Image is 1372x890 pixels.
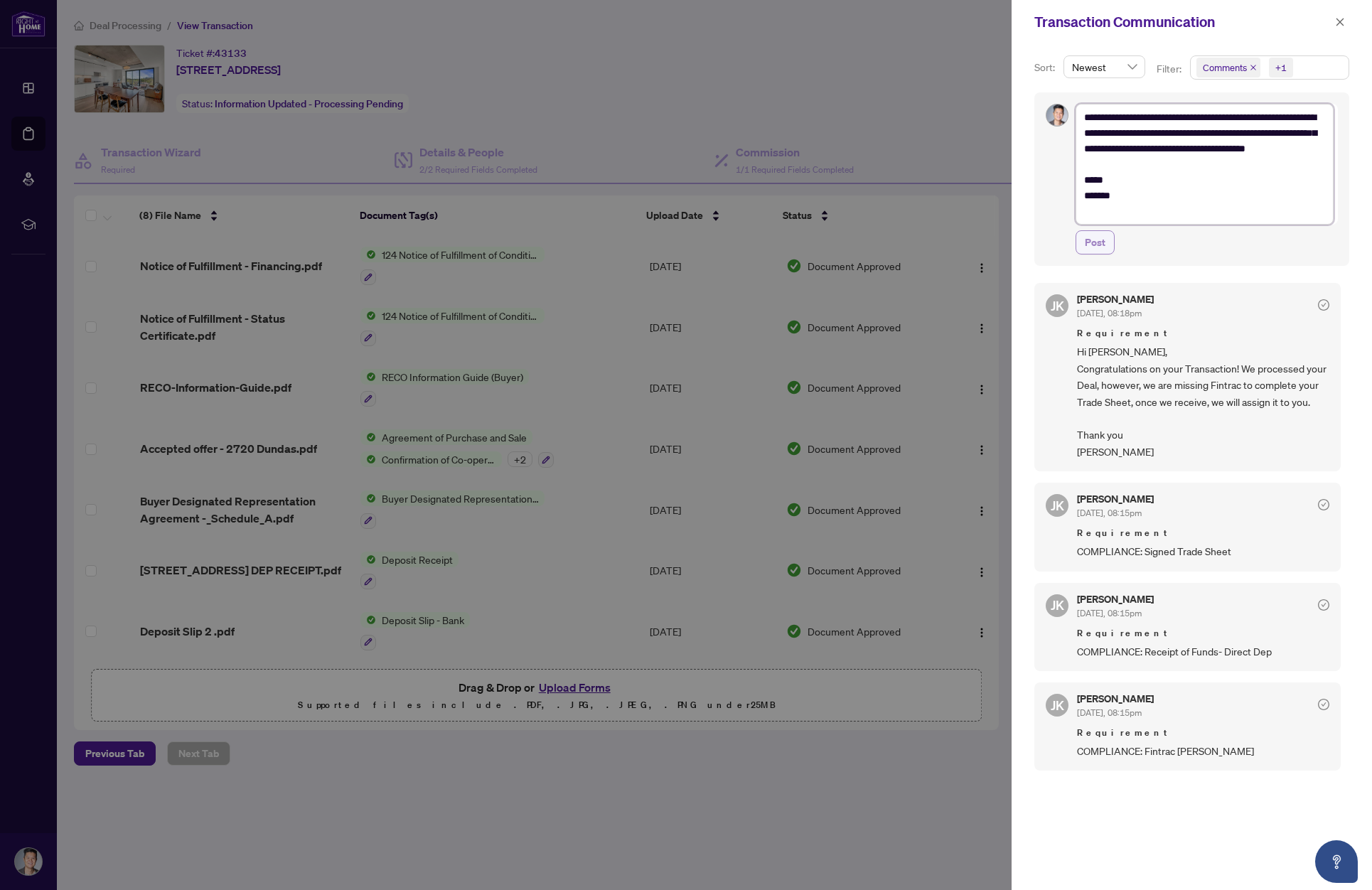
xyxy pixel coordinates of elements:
span: [DATE], 08:15pm [1077,707,1142,718]
span: Newest [1072,56,1137,77]
span: close [1335,17,1345,27]
h5: [PERSON_NAME] [1077,594,1154,604]
p: Filter: [1157,61,1184,77]
span: JK [1051,296,1064,316]
span: check-circle [1318,699,1329,710]
span: Requirement [1077,526,1329,540]
span: check-circle [1318,299,1329,311]
h5: [PERSON_NAME] [1077,494,1154,504]
div: +1 [1275,60,1287,75]
span: COMPLIANCE: Fintrac [PERSON_NAME] [1077,743,1329,759]
span: Post [1085,231,1105,254]
img: Profile Icon [1046,104,1068,126]
p: Sort: [1034,60,1058,75]
span: Requirement [1077,726,1329,740]
span: [DATE], 08:18pm [1077,308,1142,318]
span: JK [1051,695,1064,715]
span: Requirement [1077,626,1329,640]
h5: [PERSON_NAME] [1077,694,1154,704]
button: Post [1076,230,1115,254]
div: Transaction Communication [1034,11,1331,33]
span: Hi [PERSON_NAME], Congratulations on your Transaction! We processed your Deal, however, we are mi... [1077,343,1329,460]
span: check-circle [1318,499,1329,510]
span: COMPLIANCE: Receipt of Funds- Direct Dep [1077,643,1329,660]
span: Comments [1203,60,1247,75]
span: [DATE], 08:15pm [1077,508,1142,518]
span: JK [1051,495,1064,515]
span: check-circle [1318,599,1329,611]
span: Comments [1196,58,1260,77]
h5: [PERSON_NAME] [1077,294,1154,304]
span: close [1250,64,1257,71]
button: Open asap [1315,840,1358,883]
span: Requirement [1077,326,1329,341]
span: COMPLIANCE: Signed Trade Sheet [1077,543,1329,559]
span: [DATE], 08:15pm [1077,608,1142,618]
span: JK [1051,595,1064,615]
